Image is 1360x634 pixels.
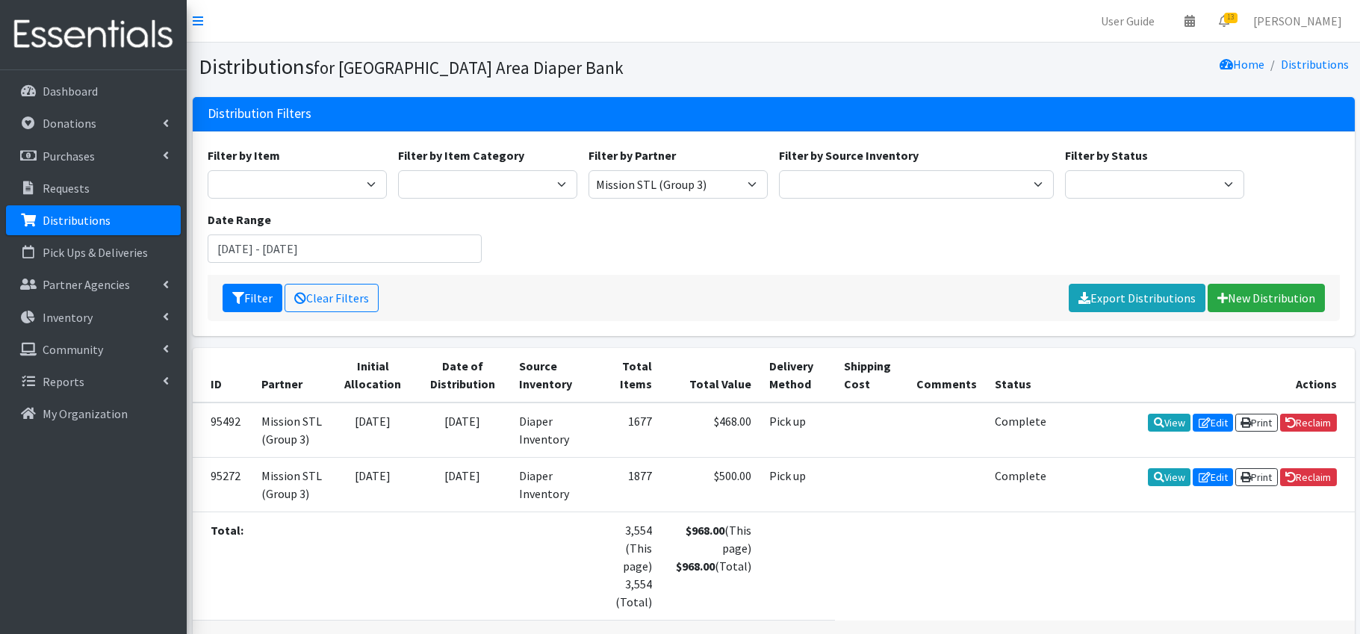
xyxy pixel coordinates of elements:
a: Requests [6,173,181,203]
td: [DATE] [331,403,415,458]
label: Filter by Item [208,146,280,164]
td: 95272 [193,457,252,512]
td: 1677 [592,403,661,458]
h1: Distributions [199,54,769,80]
a: [PERSON_NAME] [1241,6,1354,36]
a: Edit [1193,414,1233,432]
label: Filter by Status [1065,146,1148,164]
a: Reclaim [1280,414,1337,432]
p: Purchases [43,149,95,164]
a: Dashboard [6,76,181,106]
label: Filter by Item Category [398,146,524,164]
p: Requests [43,181,90,196]
a: Reclaim [1280,468,1337,486]
input: January 1, 2011 - December 31, 2011 [208,234,482,263]
strong: $968.00 [676,559,715,574]
p: Donations [43,116,96,131]
td: Complete [986,457,1055,512]
th: Actions [1056,348,1355,403]
a: View [1148,414,1190,432]
th: Initial Allocation [331,348,415,403]
a: Edit [1193,468,1233,486]
td: Diaper Inventory [510,403,592,458]
a: 13 [1207,6,1241,36]
th: ID [193,348,252,403]
p: My Organization [43,406,128,421]
p: Community [43,342,103,357]
span: 13 [1224,13,1238,23]
button: Filter [223,284,282,312]
td: Complete [986,403,1055,458]
a: Inventory [6,302,181,332]
th: Date of Distribution [415,348,510,403]
td: Diaper Inventory [510,457,592,512]
a: Purchases [6,141,181,171]
td: [DATE] [415,457,510,512]
td: (This page) (Total) [661,512,760,620]
p: Dashboard [43,84,98,99]
td: [DATE] [331,457,415,512]
td: $500.00 [661,457,760,512]
a: User Guide [1089,6,1167,36]
label: Filter by Partner [589,146,676,164]
a: Reports [6,367,181,397]
td: Pick up [760,457,835,512]
a: Home [1220,57,1264,72]
a: Print [1235,414,1278,432]
small: for [GEOGRAPHIC_DATA] Area Diaper Bank [314,57,624,78]
td: Mission STL (Group 3) [252,457,331,512]
p: Inventory [43,310,93,325]
td: Mission STL (Group 3) [252,403,331,458]
a: View [1148,468,1190,486]
h3: Distribution Filters [208,106,311,122]
a: New Distribution [1208,284,1325,312]
th: Source Inventory [510,348,592,403]
td: $468.00 [661,403,760,458]
p: Partner Agencies [43,277,130,292]
p: Reports [43,374,84,389]
th: Delivery Method [760,348,835,403]
img: HumanEssentials [6,10,181,60]
a: Distributions [6,205,181,235]
p: Pick Ups & Deliveries [43,245,148,260]
td: 1877 [592,457,661,512]
a: Clear Filters [285,284,379,312]
label: Date Range [208,211,271,229]
a: Export Distributions [1069,284,1205,312]
a: Print [1235,468,1278,486]
strong: $968.00 [686,523,724,538]
a: Community [6,335,181,364]
a: Distributions [1281,57,1349,72]
td: 3,554 (This page) 3,554 (Total) [592,512,661,620]
th: Shipping Cost [835,348,908,403]
a: My Organization [6,399,181,429]
strong: Total: [211,523,243,538]
th: Total Value [661,348,760,403]
th: Comments [907,348,986,403]
th: Partner [252,348,331,403]
th: Total Items [592,348,661,403]
td: [DATE] [415,403,510,458]
label: Filter by Source Inventory [779,146,919,164]
a: Donations [6,108,181,138]
td: 95492 [193,403,252,458]
a: Partner Agencies [6,270,181,299]
a: Pick Ups & Deliveries [6,237,181,267]
td: Pick up [760,403,835,458]
th: Status [986,348,1055,403]
p: Distributions [43,213,111,228]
